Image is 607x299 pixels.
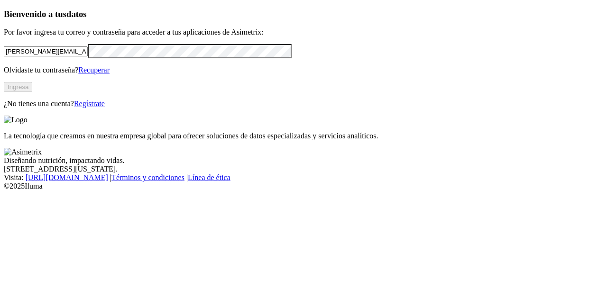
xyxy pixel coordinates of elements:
[66,9,87,19] span: datos
[4,28,603,36] p: Por favor ingresa tu correo y contraseña para acceder a tus aplicaciones de Asimetrix:
[4,46,88,56] input: Tu correo
[4,182,603,190] div: © 2025 Iluma
[111,173,184,181] a: Términos y condiciones
[4,100,603,108] p: ¿No tienes una cuenta?
[4,116,28,124] img: Logo
[26,173,108,181] a: [URL][DOMAIN_NAME]
[4,156,603,165] div: Diseñando nutrición, impactando vidas.
[4,9,603,19] h3: Bienvenido a tus
[188,173,230,181] a: Línea de ética
[4,148,42,156] img: Asimetrix
[4,173,603,182] div: Visita : | |
[74,100,105,108] a: Regístrate
[78,66,110,74] a: Recuperar
[4,165,603,173] div: [STREET_ADDRESS][US_STATE].
[4,66,603,74] p: Olvidaste tu contraseña?
[4,82,32,92] button: Ingresa
[4,132,603,140] p: La tecnología que creamos en nuestra empresa global para ofrecer soluciones de datos especializad...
